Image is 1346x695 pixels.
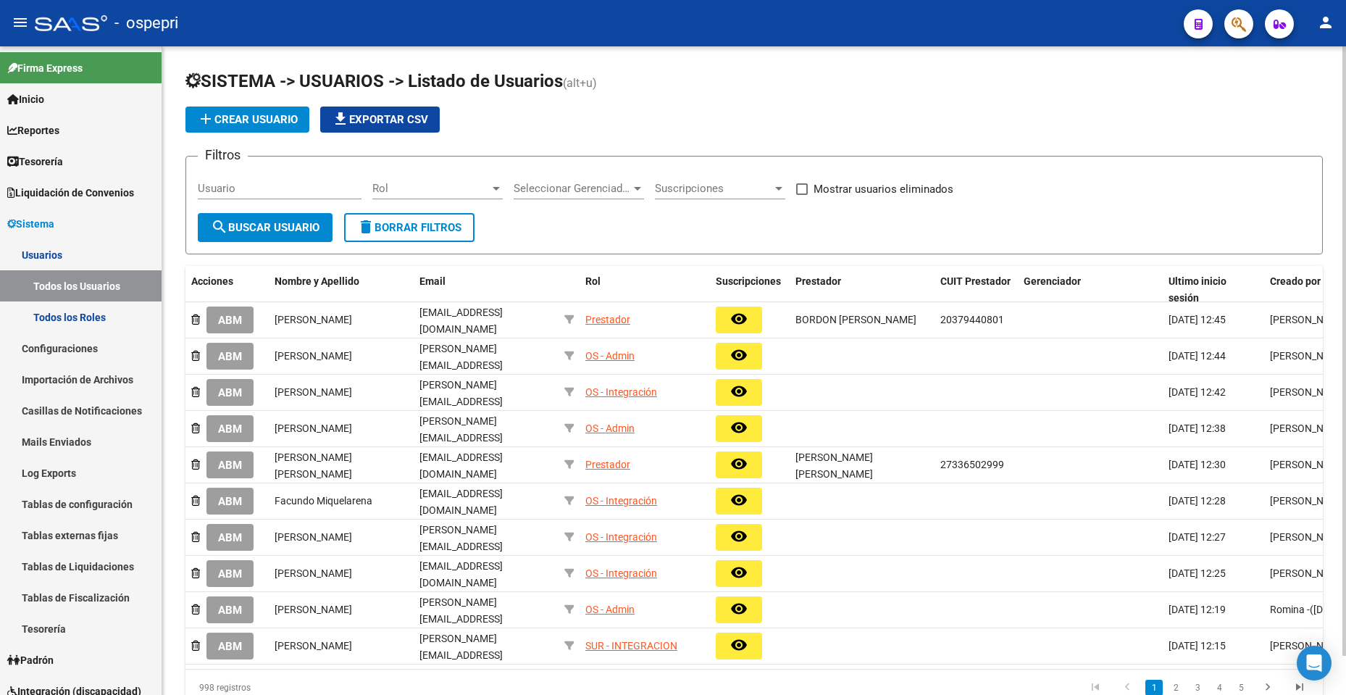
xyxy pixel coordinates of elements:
span: [PERSON_NAME] [275,640,352,652]
mat-icon: remove_red_eye [730,419,748,436]
div: SUR - INTEGRACION [585,638,677,654]
div: Prestador [585,312,630,328]
span: [PERSON_NAME][EMAIL_ADDRESS][PERSON_NAME][DOMAIN_NAME] [419,633,503,694]
mat-icon: remove_red_eye [730,346,748,364]
datatable-header-cell: Gerenciador [1018,266,1163,314]
span: ABM [218,604,242,617]
span: Nombre y Apellido [275,275,359,287]
span: ABM [218,314,242,327]
mat-icon: menu [12,14,29,31]
button: Buscar Usuario [198,213,333,242]
span: [PERSON_NAME] [275,423,352,434]
datatable-header-cell: Nombre y Apellido [269,266,414,314]
div: OS - Integración [585,565,657,582]
button: ABM [206,415,254,442]
span: [EMAIL_ADDRESS][DOMAIN_NAME] [419,451,503,480]
span: [PERSON_NAME] [275,350,352,362]
div: Open Intercom Messenger [1297,646,1332,681]
span: [DATE] 12:19 [1169,604,1226,615]
button: ABM [206,633,254,659]
span: Reportes [7,122,59,138]
mat-icon: remove_red_eye [730,310,748,328]
datatable-header-cell: Rol [580,266,710,314]
span: Inicio [7,91,44,107]
div: Prestador [585,457,630,473]
span: [DATE] 12:44 [1169,350,1226,362]
span: Creado por [1270,275,1321,287]
span: Borrar Filtros [357,221,461,234]
mat-icon: remove_red_eye [730,564,748,581]
span: [DATE] 12:28 [1169,495,1226,507]
span: [PERSON_NAME] [PERSON_NAME] [PERSON_NAME] [795,451,873,496]
div: OS - Integración [585,384,657,401]
span: [DATE] 12:25 [1169,567,1226,579]
button: ABM [206,596,254,623]
span: SISTEMA -> USUARIOS -> Listado de Usuarios [185,71,563,91]
datatable-header-cell: Email [414,266,559,314]
span: [PERSON_NAME][EMAIL_ADDRESS][PERSON_NAME][DOMAIN_NAME] [419,343,503,404]
datatable-header-cell: CUIT Prestador [935,266,1018,314]
datatable-header-cell: Suscripciones [710,266,790,314]
span: ABM [218,531,242,544]
button: ABM [206,488,254,515]
span: Acciones [191,275,233,287]
span: Suscripciones [655,182,772,195]
span: Mostrar usuarios eliminados [814,180,953,198]
mat-icon: search [211,218,228,236]
span: [DATE] 12:30 [1169,459,1226,470]
mat-icon: remove_red_eye [730,600,748,617]
span: Gerenciador [1024,275,1081,287]
div: OS - Admin [585,602,635,618]
span: Email [419,275,446,287]
span: Liquidación de Convenios [7,185,134,201]
span: [PERSON_NAME] [275,386,352,398]
div: OS - Integración [585,493,657,509]
mat-icon: delete [357,218,375,236]
span: [EMAIL_ADDRESS][DOMAIN_NAME] [419,560,503,588]
span: [DATE] 12:27 [1169,531,1226,543]
span: [PERSON_NAME][EMAIL_ADDRESS][PERSON_NAME][DOMAIN_NAME] [419,596,503,657]
mat-icon: person [1317,14,1334,31]
span: [EMAIL_ADDRESS][DOMAIN_NAME] [419,307,503,335]
span: - ospepri [114,7,178,39]
span: Facundo Miquelarena [275,495,372,507]
span: Buscar Usuario [211,221,319,234]
span: BORDON [PERSON_NAME] [795,314,916,325]
span: [DATE] 12:45 [1169,314,1226,325]
span: CUIT Prestador [940,275,1011,287]
datatable-header-cell: Ultimo inicio sesión [1163,266,1264,314]
mat-icon: remove_red_eye [730,636,748,654]
button: Borrar Filtros [344,213,475,242]
mat-icon: file_download [332,110,349,128]
span: ABM [218,495,242,508]
span: Suscripciones [716,275,781,287]
span: Sistema [7,216,54,232]
span: [PERSON_NAME] [275,567,352,579]
button: ABM [206,307,254,333]
span: [PERSON_NAME] [275,314,352,325]
span: ABM [218,567,242,580]
datatable-header-cell: Acciones [185,266,269,314]
h3: Filtros [198,145,248,165]
span: Firma Express [7,60,83,76]
button: ABM [206,379,254,406]
span: Rol [585,275,601,287]
span: [DATE] 12:42 [1169,386,1226,398]
span: ABM [218,350,242,363]
span: [PERSON_NAME] [275,531,352,543]
button: Crear Usuario [185,107,309,133]
div: OS - Integración [585,529,657,546]
span: Romina - [1270,604,1310,615]
span: Crear Usuario [197,113,298,126]
span: Prestador [795,275,841,287]
span: ABM [218,640,242,653]
span: [DATE] 12:38 [1169,423,1226,434]
button: ABM [206,524,254,551]
span: Rol [372,182,490,195]
span: (alt+u) [563,76,597,90]
span: ABM [218,423,242,436]
datatable-header-cell: Prestador [790,266,935,314]
button: ABM [206,560,254,587]
span: 20379440801 [940,314,1004,325]
div: OS - Admin [585,420,635,437]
